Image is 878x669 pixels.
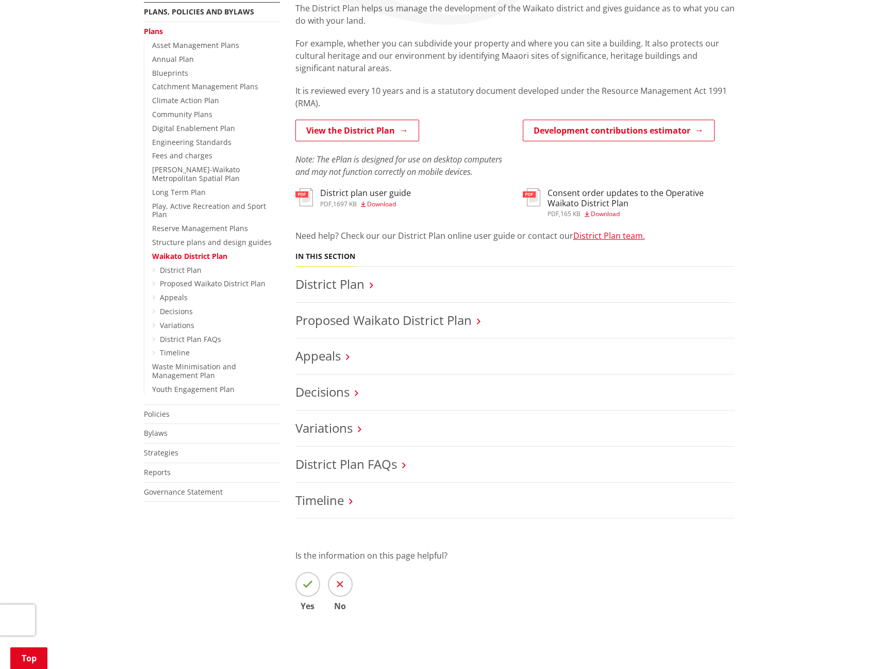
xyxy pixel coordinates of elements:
p: The District Plan helps us manage the development of the Waikato district and gives guidance as t... [295,2,735,27]
a: Appeals [160,292,188,302]
span: Yes [295,602,320,610]
span: pdf [320,200,332,208]
h3: Consent order updates to the Operative Waikato District Plan [548,188,735,208]
a: District plan user guide pdf,1697 KB Download [295,188,411,207]
a: Digital Enablement Plan [152,123,235,133]
a: Governance Statement [144,487,223,497]
a: Blueprints [152,68,188,78]
a: Plans, policies and bylaws [144,7,254,17]
a: Community Plans [152,109,212,119]
a: Timeline [295,492,344,509]
img: document-pdf.svg [295,188,313,206]
a: Waikato District Plan [152,251,227,261]
a: Strategies [144,448,178,458]
iframe: Messenger Launcher [831,626,868,663]
a: Play, Active Recreation and Sport Plan [152,201,266,220]
a: Fees and charges [152,151,212,160]
em: Note: The ePlan is designed for use on desktop computers and may not function correctly on mobile... [295,154,502,177]
p: It is reviewed every 10 years and is a statutory document developed under the Resource Management... [295,85,735,109]
a: Climate Action Plan [152,95,219,105]
a: View the District Plan [295,120,419,141]
a: Variations [160,320,194,330]
a: Proposed Waikato District Plan [295,312,472,329]
a: Consent order updates to the Operative Waikato District Plan pdf,165 KB Download [523,188,735,217]
span: No [328,602,353,610]
a: Plans [144,26,163,36]
a: Top [10,647,47,669]
a: Development contributions estimator [523,120,715,141]
a: District Plan [295,275,365,292]
a: Engineering Standards [152,137,231,147]
a: District Plan team. [573,230,645,241]
span: 165 KB [560,209,581,218]
span: Download [367,200,396,208]
img: document-pdf.svg [523,188,540,206]
a: District Plan [160,265,202,275]
div: , [548,211,735,217]
a: Proposed Waikato District Plan [160,279,266,288]
a: Policies [144,409,170,419]
p: For example, whether you can subdivide your property and where you can site a building. It also p... [295,37,735,74]
span: Download [591,209,620,218]
a: Decisions [160,306,193,316]
div: , [320,201,411,207]
a: Annual Plan [152,54,194,64]
a: Decisions [295,383,350,400]
h3: District plan user guide [320,188,411,198]
a: Variations [295,419,353,436]
a: Waste Minimisation and Management Plan [152,362,236,380]
p: Need help? Check our our District Plan online user guide or contact our [295,230,735,242]
a: District Plan FAQs [295,455,397,472]
a: Long Term Plan [152,187,206,197]
a: Appeals [295,347,341,364]
p: Is the information on this page helpful? [295,549,735,562]
a: Asset Management Plans [152,40,239,50]
a: [PERSON_NAME]-Waikato Metropolitan Spatial Plan [152,165,240,183]
a: Structure plans and design guides [152,237,272,247]
a: Bylaws [144,428,168,438]
a: District Plan FAQs [160,334,221,344]
a: Reserve Management Plans [152,223,248,233]
span: pdf [548,209,559,218]
a: Youth Engagement Plan [152,384,235,394]
a: Reports [144,467,171,477]
h5: In this section [295,252,355,261]
a: Timeline [160,348,190,357]
span: 1697 KB [333,200,357,208]
a: Catchment Management Plans [152,81,258,91]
